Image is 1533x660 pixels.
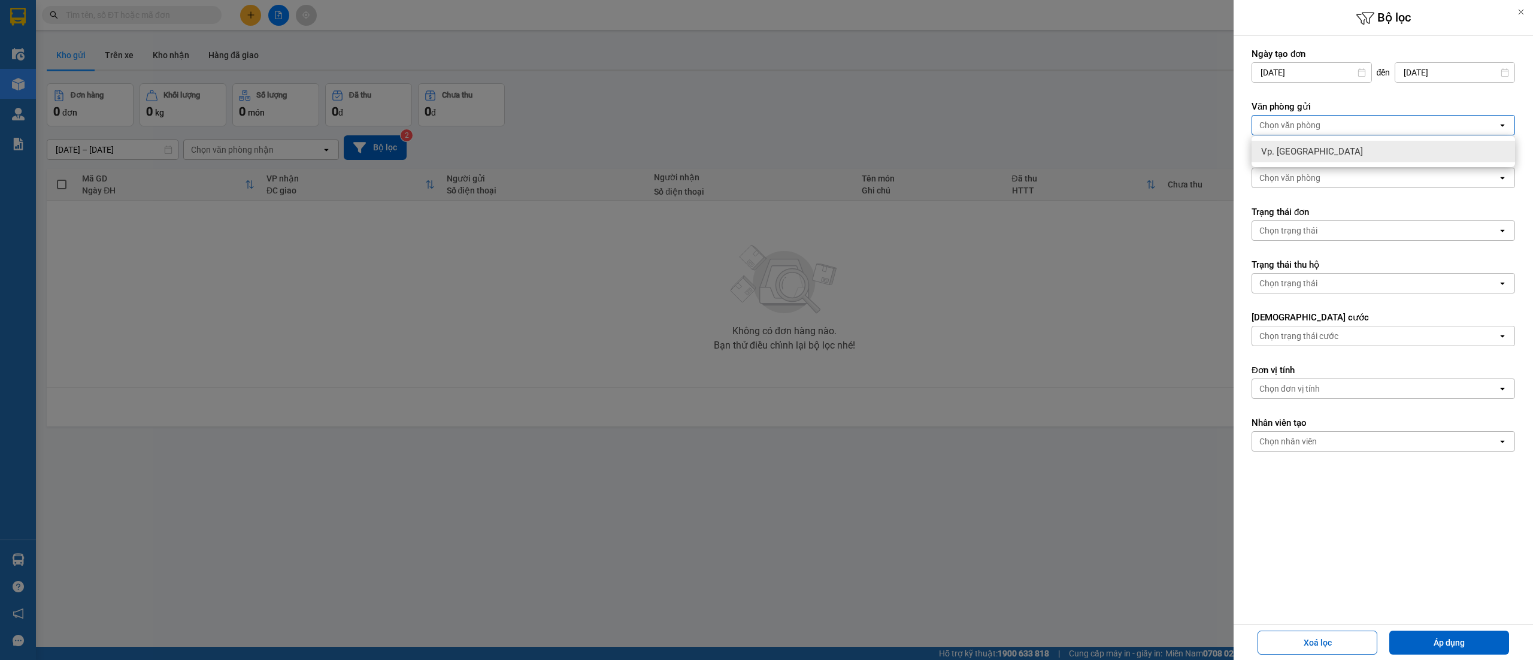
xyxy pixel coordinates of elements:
svg: open [1498,437,1507,446]
div: Chọn nhân viên [1259,435,1317,447]
input: Select a date. [1395,63,1514,82]
span: Vp. [GEOGRAPHIC_DATA] [1261,146,1363,158]
svg: open [1498,173,1507,183]
div: Chọn văn phòng [1259,172,1320,184]
button: Áp dụng [1389,631,1509,655]
input: Select a date. [1252,63,1371,82]
svg: open [1498,384,1507,393]
label: Văn phòng gửi [1252,101,1515,113]
ul: Menu [1252,136,1515,167]
svg: open [1498,278,1507,288]
div: Chọn văn phòng [1259,119,1320,131]
label: [DEMOGRAPHIC_DATA] cước [1252,311,1515,323]
div: Chọn trạng thái [1259,225,1317,237]
label: Nhân viên tạo [1252,417,1515,429]
label: Trạng thái thu hộ [1252,259,1515,271]
label: Trạng thái đơn [1252,206,1515,218]
div: Chọn trạng thái cước [1259,330,1338,342]
label: Ngày tạo đơn [1252,48,1515,60]
button: Xoá lọc [1258,631,1377,655]
svg: open [1498,226,1507,235]
div: Chọn đơn vị tính [1259,383,1320,395]
svg: open [1498,120,1507,130]
label: Đơn vị tính [1252,364,1515,376]
div: Chọn trạng thái [1259,277,1317,289]
span: đến [1377,66,1390,78]
h6: Bộ lọc [1234,9,1533,28]
svg: open [1498,331,1507,341]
